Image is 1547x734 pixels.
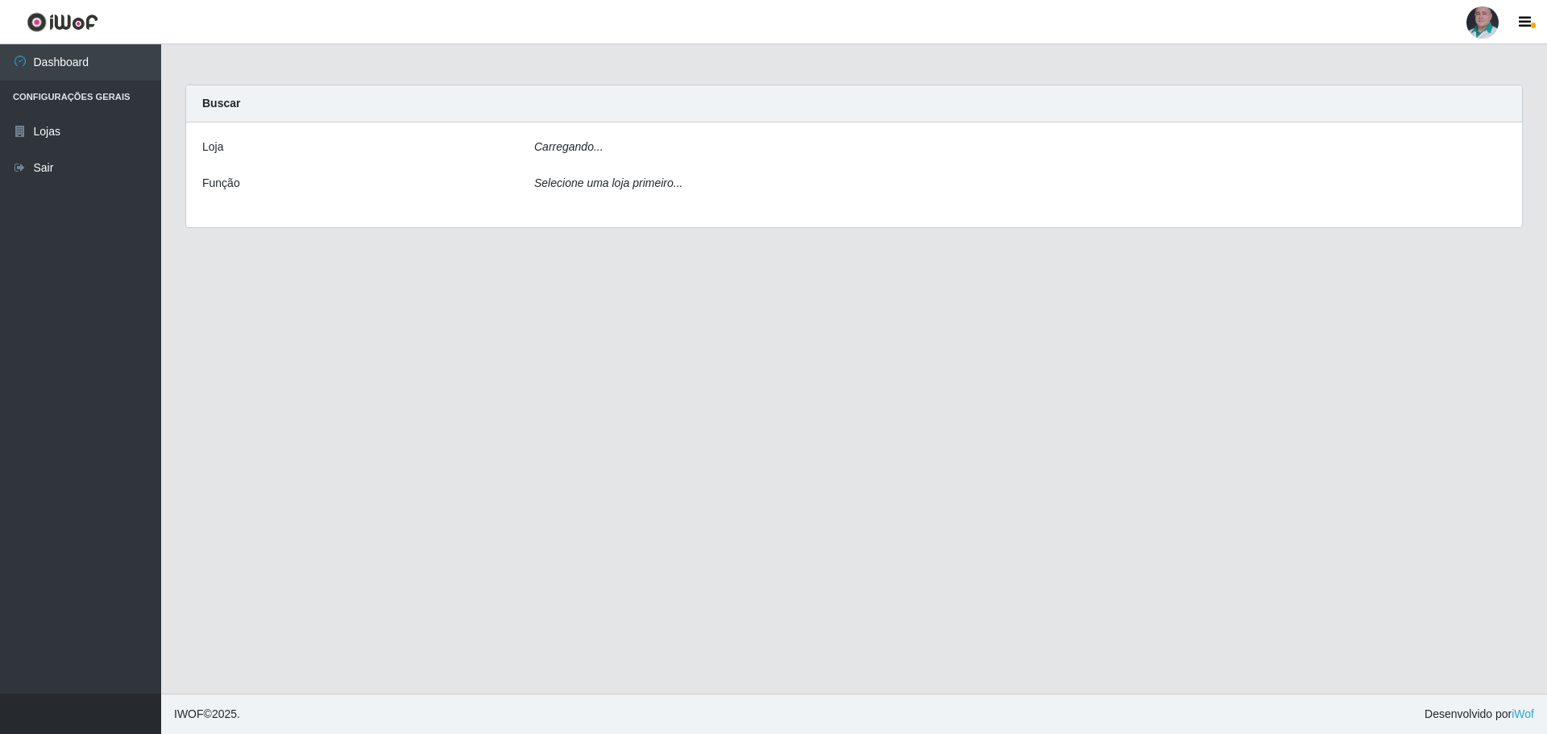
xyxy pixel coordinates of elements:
[202,139,223,156] label: Loja
[1512,707,1534,720] a: iWof
[534,176,682,189] i: Selecione uma loja primeiro...
[534,140,603,153] i: Carregando...
[27,12,98,32] img: CoreUI Logo
[202,97,240,110] strong: Buscar
[174,706,240,723] span: © 2025 .
[1425,706,1534,723] span: Desenvolvido por
[202,175,240,192] label: Função
[174,707,204,720] span: IWOF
